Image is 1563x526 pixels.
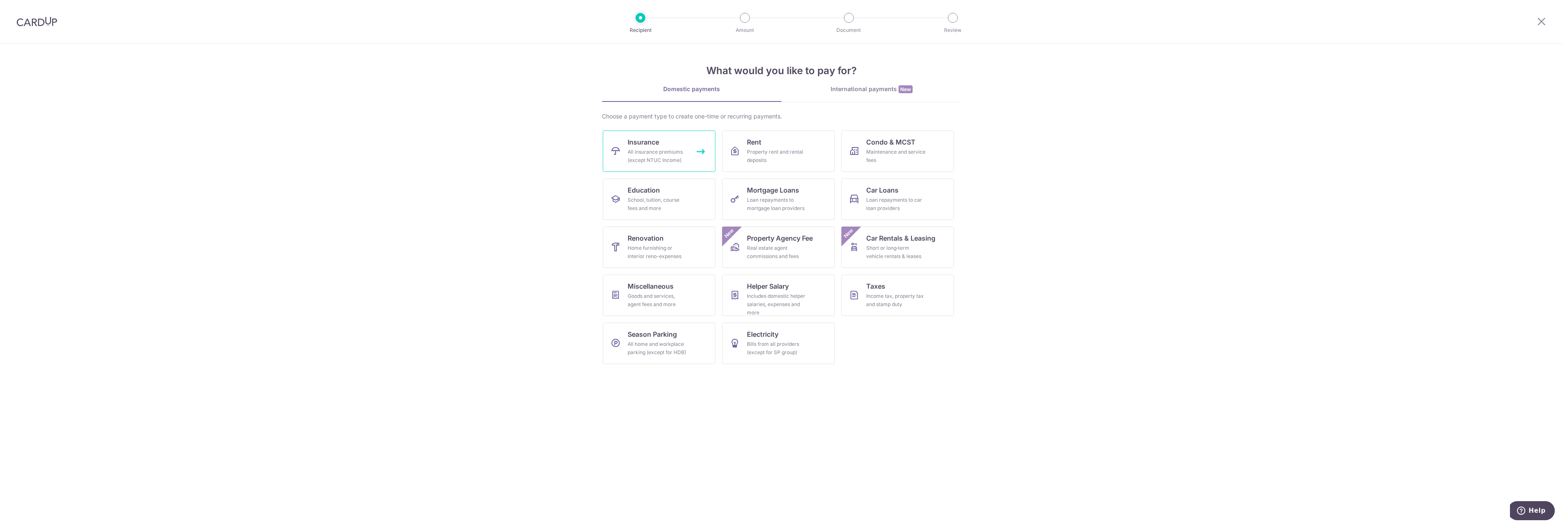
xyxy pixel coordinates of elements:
[747,233,813,243] span: Property Agency Fee
[782,85,961,94] div: International payments
[722,275,835,316] a: Helper SalaryIncludes domestic helper salaries, expenses and more
[628,244,687,261] div: Home furnishing or interior reno-expenses
[602,85,782,93] div: Domestic payments
[19,6,36,13] span: Help
[602,112,961,121] div: Choose a payment type to create one-time or recurring payments.
[841,227,855,240] span: New
[602,63,961,78] h4: What would you like to pay for?
[610,26,671,34] p: Recipient
[628,196,687,212] div: School, tuition, course fees and more
[747,196,807,212] div: Loan repayments to mortgage loan providers
[818,26,879,34] p: Document
[747,137,761,147] span: Rent
[17,17,57,27] img: CardUp
[628,185,660,195] span: Education
[866,185,899,195] span: Car Loans
[866,281,885,291] span: Taxes
[722,323,835,364] a: ElectricityBills from all providers (except for SP group)
[841,275,954,316] a: TaxesIncome tax, property tax and stamp duty
[866,233,935,243] span: Car Rentals & Leasing
[841,227,954,268] a: Car Rentals & LeasingShort or long‑term vehicle rentals & leasesNew
[722,130,835,172] a: RentProperty rent and rental deposits
[747,148,807,164] div: Property rent and rental deposits
[922,26,983,34] p: Review
[628,292,687,309] div: Goods and services, agent fees and more
[866,244,926,261] div: Short or long‑term vehicle rentals & leases
[722,227,835,268] a: Property Agency FeeReal estate agent commissions and feesNew
[866,196,926,212] div: Loan repayments to car loan providers
[603,275,715,316] a: MiscellaneousGoods and services, agent fees and more
[866,148,926,164] div: Maintenance and service fees
[722,179,835,220] a: Mortgage LoansLoan repayments to mortgage loan providers
[603,130,715,172] a: InsuranceAll insurance premiums (except NTUC Income)
[628,340,687,357] div: All home and workplace parking (except for HDB)
[603,179,715,220] a: EducationSchool, tuition, course fees and more
[628,233,664,243] span: Renovation
[714,26,775,34] p: Amount
[747,329,778,339] span: Electricity
[747,340,807,357] div: Bills from all providers (except for SP group)
[747,244,807,261] div: Real estate agent commissions and fees
[603,227,715,268] a: RenovationHome furnishing or interior reno-expenses
[628,137,659,147] span: Insurance
[628,281,674,291] span: Miscellaneous
[1510,501,1555,522] iframe: Opens a widget where you can find more information
[628,148,687,164] div: All insurance premiums (except NTUC Income)
[603,323,715,364] a: Season ParkingAll home and workplace parking (except for HDB)
[866,292,926,309] div: Income tax, property tax and stamp duty
[747,281,789,291] span: Helper Salary
[841,130,954,172] a: Condo & MCSTMaintenance and service fees
[747,292,807,317] div: Includes domestic helper salaries, expenses and more
[628,329,677,339] span: Season Parking
[899,85,913,93] span: New
[747,185,799,195] span: Mortgage Loans
[722,227,736,240] span: New
[866,137,916,147] span: Condo & MCST
[841,179,954,220] a: Car LoansLoan repayments to car loan providers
